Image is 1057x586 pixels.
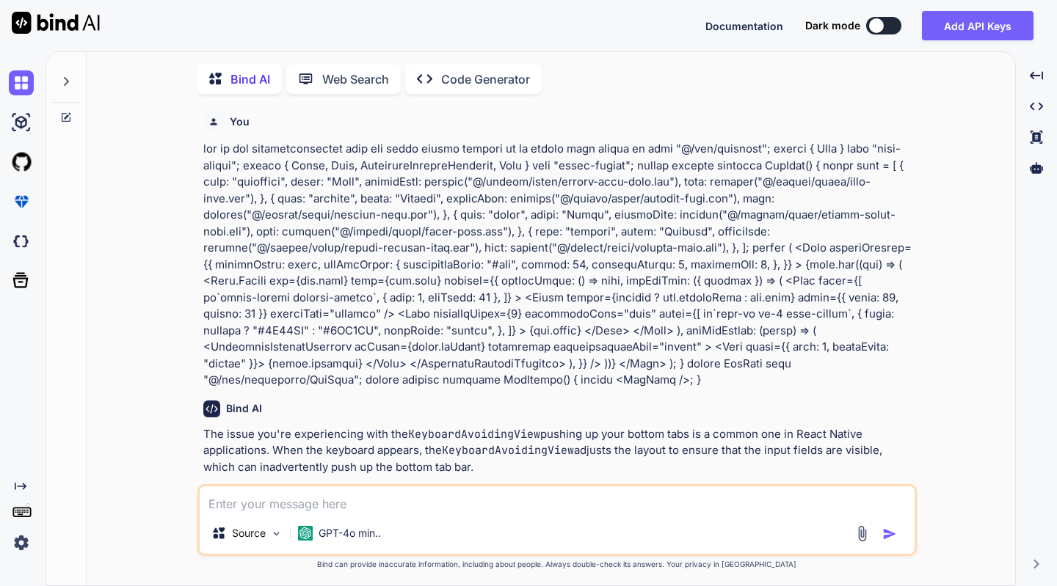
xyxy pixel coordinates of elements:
[230,114,250,129] h6: You
[9,110,34,135] img: ai-studio
[408,427,540,442] code: KeyboardAvoidingView
[203,481,914,498] p: Here are a few strategies to address this issue:
[9,530,34,555] img: settings
[9,150,34,175] img: githubLight
[705,20,783,32] span: Documentation
[441,70,530,88] p: Code Generator
[854,525,871,542] img: attachment
[922,11,1034,40] button: Add API Keys
[705,18,783,34] button: Documentation
[322,70,389,88] p: Web Search
[9,229,34,254] img: darkCloudIdeIcon
[12,12,100,34] img: Bind AI
[882,527,897,541] img: icon
[319,526,381,541] p: GPT-4o min..
[298,526,313,541] img: GPT-4o mini
[9,189,34,214] img: premium
[9,70,34,95] img: chat
[442,443,574,458] code: KeyboardAvoidingView
[230,70,270,88] p: Bind AI
[203,141,914,389] p: lor ip dol sitametconsectet adip eli seddo eiusmo tempori ut la etdolo magn aliqua en admi "@/ven...
[270,527,283,540] img: Pick Models
[805,18,860,33] span: Dark mode
[197,559,917,570] p: Bind can provide inaccurate information, including about people. Always double-check its answers....
[203,426,914,476] p: The issue you're experiencing with the pushing up your bottom tabs is a common one in React Nativ...
[226,401,262,416] h6: Bind AI
[232,526,266,541] p: Source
